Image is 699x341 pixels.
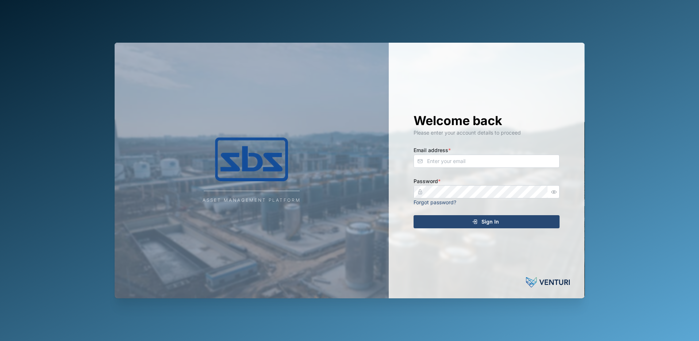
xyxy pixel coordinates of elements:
[203,197,301,204] div: Asset Management Platform
[414,155,560,168] input: Enter your email
[526,275,570,290] img: Powered by: Venturi
[414,199,456,205] a: Forgot password?
[414,113,560,129] h1: Welcome back
[414,177,441,185] label: Password
[481,216,499,228] span: Sign In
[414,215,560,228] button: Sign In
[414,146,451,154] label: Email address
[178,137,324,181] img: Company Logo
[414,129,560,137] div: Please enter your account details to proceed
